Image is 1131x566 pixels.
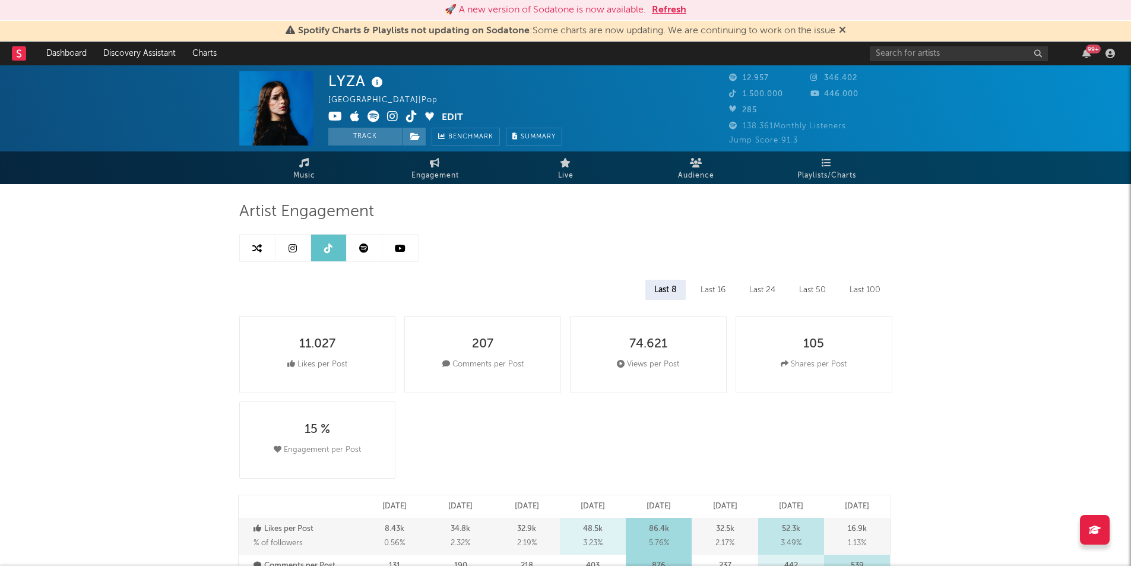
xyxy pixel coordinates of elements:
span: 2.32 % [451,536,470,551]
div: Engagement per Post [274,443,361,457]
p: 48.5k [583,522,603,536]
p: [DATE] [515,499,539,514]
input: Search for artists [870,46,1048,61]
div: Last 50 [790,280,835,300]
p: 34.8k [451,522,470,536]
button: Summary [506,128,562,146]
a: Benchmark [432,128,500,146]
a: Live [500,151,631,184]
div: Comments per Post [442,358,524,372]
a: Music [239,151,370,184]
span: Audience [678,169,714,183]
p: Likes per Post [254,522,359,536]
span: 346.402 [810,74,857,82]
span: 2.17 % [715,536,734,551]
p: 32.9k [517,522,536,536]
div: Views per Post [617,358,679,372]
p: [DATE] [448,499,473,514]
span: 2.19 % [517,536,537,551]
div: 99 + [1086,45,1101,53]
div: 11.027 [299,337,335,352]
div: Likes per Post [287,358,347,372]
p: [DATE] [581,499,605,514]
a: Discovery Assistant [95,42,184,65]
div: LYZA [328,71,386,91]
span: 285 [729,106,757,114]
div: Last 100 [841,280,889,300]
span: Live [558,169,574,183]
span: 138.361 Monthly Listeners [729,122,846,130]
p: [DATE] [713,499,737,514]
div: 207 [472,337,493,352]
span: 446.000 [810,90,858,98]
p: 16.9k [848,522,867,536]
span: Engagement [411,169,459,183]
span: 1.13 % [848,536,866,551]
span: 12.957 [729,74,769,82]
span: Music [293,169,315,183]
div: Last 24 [740,280,784,300]
div: [GEOGRAPHIC_DATA] | Pop [328,93,451,107]
div: Last 16 [692,280,734,300]
a: Playlists/Charts [762,151,892,184]
span: Jump Score: 91.3 [729,137,798,144]
button: Edit [442,110,463,125]
p: 52.3k [782,522,800,536]
p: 8.43k [385,522,404,536]
span: : Some charts are now updating. We are continuing to work on the issue [298,26,835,36]
div: 🚀 A new version of Sodatone is now available. [445,3,646,17]
p: 86.4k [649,522,669,536]
button: Track [328,128,403,146]
p: [DATE] [647,499,671,514]
span: Dismiss [839,26,846,36]
a: Dashboard [38,42,95,65]
span: 1.500.000 [729,90,783,98]
span: Benchmark [448,130,493,144]
span: 5.76 % [649,536,669,551]
p: [DATE] [779,499,803,514]
p: [DATE] [845,499,869,514]
div: 105 [803,337,824,352]
a: Charts [184,42,225,65]
div: Last 8 [645,280,686,300]
span: Playlists/Charts [797,169,856,183]
span: Spotify Charts & Playlists not updating on Sodatone [298,26,530,36]
span: 0.56 % [384,536,405,551]
button: 99+ [1082,49,1091,58]
span: Artist Engagement [239,205,374,219]
a: Engagement [370,151,500,184]
button: Refresh [652,3,686,17]
span: 3.23 % [583,536,603,551]
a: Audience [631,151,762,184]
p: 32.5k [716,522,734,536]
div: 74.621 [629,337,667,352]
p: [DATE] [382,499,407,514]
span: % of followers [254,539,303,547]
div: Shares per Post [781,358,847,372]
div: 15 % [305,423,330,437]
span: Summary [521,134,556,140]
span: 3.49 % [781,536,801,551]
